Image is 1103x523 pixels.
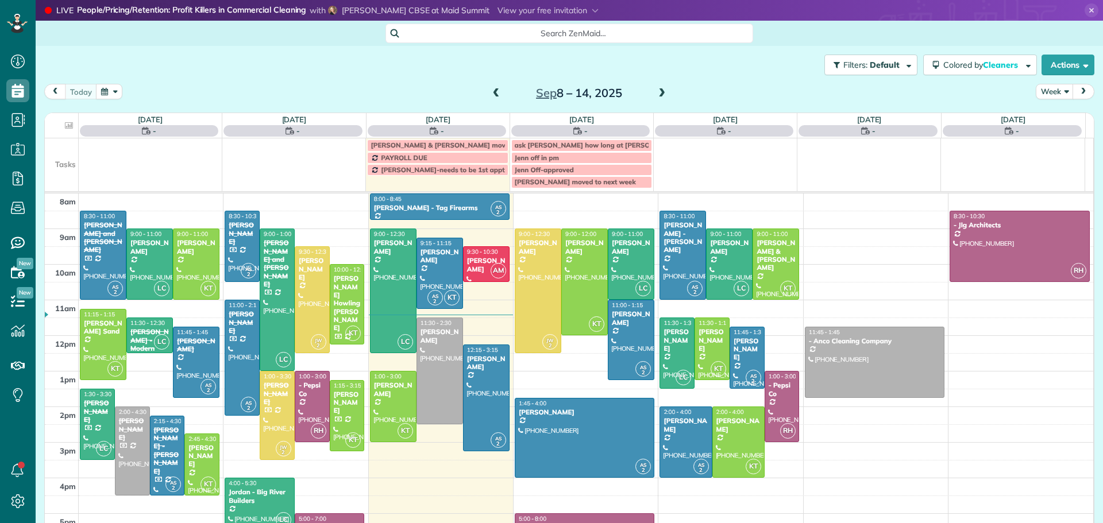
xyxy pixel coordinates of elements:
small: 2 [491,439,506,450]
span: AS [495,204,502,210]
div: [PERSON_NAME] - [PERSON_NAME] [663,221,703,254]
span: 1:45 - 4:00 [519,400,546,407]
div: - Anco Cleaning Company [808,337,941,345]
div: - Jlg Architects [953,221,1086,229]
small: 2 [543,340,557,351]
span: 9:30 - 10:30 [467,248,498,255]
span: AS [640,462,646,468]
div: [PERSON_NAME] [565,239,604,255]
span: 11:45 - 1:45 [177,328,208,336]
span: 2:15 - 4:30 [154,417,182,425]
div: [PERSON_NAME] [611,310,651,327]
div: [PERSON_NAME] and [PERSON_NAME] [83,221,123,254]
span: RH [311,423,326,439]
span: AM [491,263,506,278]
div: [PERSON_NAME] [263,381,291,406]
span: AS [640,364,646,370]
button: next [1073,84,1094,99]
button: Week [1036,84,1074,99]
span: 11:45 - 1:45 [809,328,840,336]
div: [PERSON_NAME] [176,239,216,255]
a: [DATE] [569,115,594,124]
span: JW [546,337,554,343]
span: 11:30 - 1:15 [699,319,730,327]
span: Cleaners [983,60,1020,70]
span: 8:30 - 10:30 [229,212,260,220]
span: 1:00 - 3:30 [264,373,291,380]
a: [DATE] [713,115,738,124]
span: AS [495,435,502,441]
span: AS [698,462,704,468]
span: KT [711,361,726,377]
span: 11:00 - 1:15 [612,301,643,309]
span: ask [PERSON_NAME] how long at [PERSON_NAME] [515,141,681,149]
span: Jenn Off-approved [515,165,574,174]
span: 1:00 - 3:00 [299,373,326,380]
span: 2:00 - 4:00 [664,408,691,416]
div: [PERSON_NAME] [83,399,111,424]
div: [PERSON_NAME] Howling [PERSON_NAME] [333,274,361,332]
span: AS [432,293,438,299]
small: 2 [108,287,122,298]
span: LC [96,441,111,456]
div: [PERSON_NAME] [176,337,216,354]
span: - [441,125,444,137]
span: 4:00 - 5:30 [229,479,256,487]
a: [DATE] [426,115,450,124]
a: [DATE] [138,115,163,124]
span: [PERSON_NAME] CBSE at Maid Summit [342,5,489,16]
span: 1:00 - 3:00 [769,373,796,380]
span: LC [154,281,169,296]
span: [PERSON_NAME] moved to next week [515,177,636,186]
img: sharon-l-cowan-cbse-07ff1a16c6eca22f5a671ec2db1f15d99b5fdb5d1a005d855bb838e052cce1b6.jpg [328,6,337,15]
span: KT [589,316,604,332]
div: [PERSON_NAME] [611,239,651,255]
span: KT [444,290,460,305]
span: 11am [55,304,76,313]
span: 4pm [60,482,76,491]
span: 10am [55,268,76,277]
span: 9:30 - 12:30 [299,248,330,255]
span: LC [676,370,691,385]
span: KT [746,459,761,474]
span: 8:30 - 10:30 [954,212,985,220]
span: Jenn off in pm [515,153,559,162]
div: [PERSON_NAME] [518,408,651,416]
span: KT [345,432,361,448]
div: [PERSON_NAME] [518,239,558,255]
a: [DATE] [857,115,882,124]
span: LC [734,281,749,296]
span: 9:00 - 11:00 [757,230,788,238]
span: 1:00 - 3:00 [374,373,402,380]
span: 10:00 - 12:15 [334,266,368,273]
button: Colored byCleaners [923,55,1037,75]
small: 2 [241,269,256,280]
span: New [17,258,33,269]
div: [PERSON_NAME] [118,417,146,441]
a: [DATE] [282,115,307,124]
div: - Pepsi Co [298,381,326,398]
span: JW [315,337,322,343]
span: 5:00 - 8:00 [519,515,546,522]
small: 2 [688,287,702,298]
span: - [728,125,731,137]
h2: 8 – 14, 2025 [507,87,651,99]
div: [PERSON_NAME] - Modern Eyes [130,328,169,361]
span: New [17,287,33,299]
span: 5:00 - 7:00 [299,515,326,522]
span: - [153,125,156,137]
div: [PERSON_NAME] [663,328,691,352]
div: [PERSON_NAME] [373,239,413,255]
a: Filters: Default [819,55,917,75]
span: RH [1071,263,1086,278]
div: [PERSON_NAME] Sand [83,319,123,336]
span: AS [170,479,176,486]
div: [PERSON_NAME] [373,381,413,398]
div: [PERSON_NAME] [709,239,749,255]
div: [PERSON_NAME] [716,417,761,433]
div: [PERSON_NAME] [130,239,169,255]
span: PAYROLL DUE [381,153,427,162]
span: [PERSON_NAME]-needs to be 1st appt of day. [381,165,528,174]
span: KT [780,281,796,296]
span: LC [154,334,169,350]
